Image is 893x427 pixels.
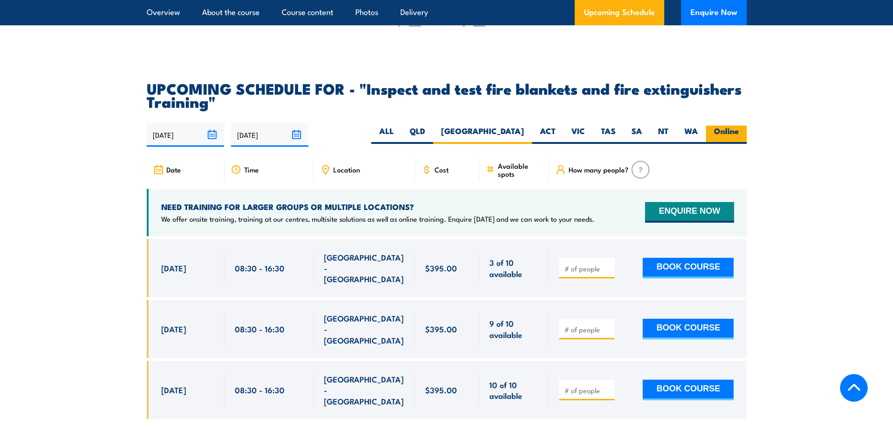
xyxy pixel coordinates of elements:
a: WA [473,16,485,27]
span: Cost [435,165,449,173]
span: 08:30 - 16:30 [235,262,285,273]
label: ACT [532,126,563,144]
input: # of people [564,386,611,395]
button: ENQUIRE NOW [645,202,734,223]
input: To date [231,123,308,147]
h4: NEED TRAINING FOR LARGER GROUPS OR MULTIPLE LOCATIONS? [161,202,594,212]
span: Date [166,165,181,173]
span: 08:30 - 16:30 [235,384,285,395]
span: 3 of 10 available [489,257,539,279]
span: [DATE] [161,323,186,334]
span: 9 of 10 available [489,318,539,340]
a: VIC [409,16,421,27]
label: ALL [371,126,402,144]
input: From date [147,123,224,147]
span: Time [244,165,259,173]
span: 10 of 10 available [489,379,539,401]
button: BOOK COURSE [643,258,734,278]
input: # of people [564,325,611,334]
label: WA [676,126,706,144]
span: 08:30 - 16:30 [235,323,285,334]
label: QLD [402,126,433,144]
button: BOOK COURSE [643,380,734,400]
button: BOOK COURSE [643,319,734,339]
label: [GEOGRAPHIC_DATA] [433,126,532,144]
label: NT [650,126,676,144]
span: [GEOGRAPHIC_DATA] - [GEOGRAPHIC_DATA] [324,252,405,285]
span: $395.00 [425,384,457,395]
label: Online [706,126,747,144]
span: [GEOGRAPHIC_DATA] - [GEOGRAPHIC_DATA] [324,313,405,345]
input: # of people [564,264,611,273]
span: Location [333,165,360,173]
span: $395.00 [425,262,457,273]
span: How many people? [569,165,629,173]
span: [DATE] [161,262,186,273]
span: Available spots [498,162,542,178]
h2: UPCOMING SCHEDULE FOR - "Inspect and test fire blankets and fire extinguishers Training" [147,82,747,108]
p: We offer onsite training, training at our centres, multisite solutions as well as online training... [161,214,594,224]
span: [GEOGRAPHIC_DATA] - [GEOGRAPHIC_DATA] [324,374,405,406]
label: SA [623,126,650,144]
label: TAS [593,126,623,144]
label: VIC [563,126,593,144]
span: [DATE] [161,384,186,395]
span: $395.00 [425,323,457,334]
